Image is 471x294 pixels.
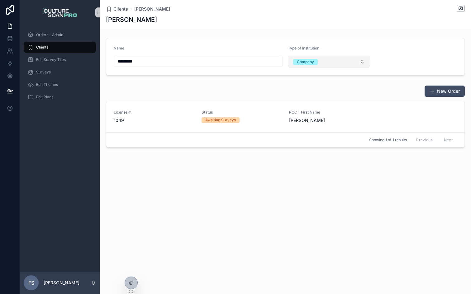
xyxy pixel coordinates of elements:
span: Orders - Admin [36,32,63,37]
span: [PERSON_NAME] [289,117,369,124]
div: scrollable content [20,25,100,111]
a: Edit Plans [24,91,96,103]
a: License #1049StatusAwaiting SurveysPOC - First Name[PERSON_NAME] [106,101,464,132]
span: Edit Plans [36,95,53,100]
span: Status [202,110,282,115]
img: App logo [42,7,78,17]
span: 1049 [114,117,194,124]
a: Surveys [24,67,96,78]
a: Orders - Admin [24,29,96,40]
a: Clients [24,42,96,53]
a: Clients [106,6,128,12]
div: Awaiting Surveys [205,117,236,123]
a: [PERSON_NAME] [134,6,170,12]
span: Edit Survey Tiles [36,57,66,62]
span: Edit Themes [36,82,58,87]
a: Edit Themes [24,79,96,90]
div: Company [297,59,314,65]
span: Type of Institution [288,46,319,50]
span: Name [114,46,124,50]
span: Clients [113,6,128,12]
a: Edit Survey Tiles [24,54,96,65]
button: New Order [425,86,465,97]
h1: [PERSON_NAME] [106,15,157,24]
span: FS [28,279,34,287]
span: POC - First Name [289,110,369,115]
span: Clients [36,45,48,50]
p: [PERSON_NAME] [44,280,79,286]
span: License # [114,110,194,115]
span: Surveys [36,70,51,75]
span: Showing 1 of 1 results [369,138,407,142]
button: Select Button [288,56,370,68]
